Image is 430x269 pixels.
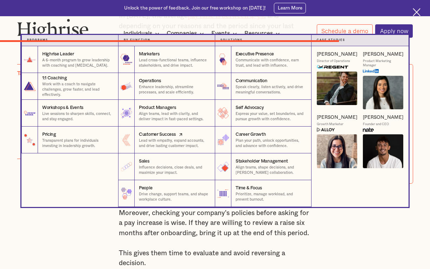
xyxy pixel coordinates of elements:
[220,39,243,41] strong: Solutions
[317,115,357,121] a: [PERSON_NAME]
[215,153,312,180] a: Stakeholder ManagementAlign teams, shape decisions, and [PERSON_NAME] collaboration.
[317,122,344,127] div: Growth Marketer
[42,58,113,68] p: A 6-month program to grow leadership with coaching and [MEDICAL_DATA].
[118,180,215,207] a: PeopleDrive change, support teams, and shape workplace culture.
[236,158,288,165] div: Stakeholder Management
[244,29,273,38] div: Resources
[139,58,210,68] p: Lead cross-functional teams, influence stakeholders, and drive impact.
[17,19,89,40] img: Highrise logo
[42,82,113,98] p: Work with a coach to navigate challenges, grow faster, and lead effectively.
[413,8,421,16] img: Cross icon
[139,105,176,111] div: Product Managers
[42,75,67,81] div: 1:1 Coaching
[42,51,74,57] div: Highrise Leader
[236,78,268,84] div: Communication
[236,111,306,122] p: Express your value, set boundaries, and pursue growth with confidence.
[21,73,118,100] a: 1:1 CoachingWork with a coach to navigate challenges, grow faster, and lead effectively.
[42,132,56,138] div: Pricing
[317,24,373,37] a: Schedule a demo
[124,39,150,41] strong: by function
[27,39,48,41] strong: Programs
[21,100,118,127] a: Workshops & EventsLive sessions to sharpen skills, connect, and stay engaged.
[118,127,215,153] a: Customer SuccessLead with empathy, expand accounts, and drive lasting customer impact.
[236,138,306,149] p: Plan your path, unlock opportunities, and advance with confidence.
[363,122,389,127] div: Founder and CEO
[139,85,210,95] p: Enhance leadership, streamline processes, and scale efficiently.
[139,111,210,122] p: Align teams, lead with clarity, and deliver impact in fast-paced settings.
[236,85,306,95] p: Speak clearly, listen actively, and drive meaningful conversations.
[124,5,266,11] div: Unlock the power of feedback. Join our free workshop on [DATE]!
[236,132,266,138] div: Career Growth
[118,73,215,100] a: OperationsEnhance leadership, streamline processes, and scale efficiently.
[42,138,113,149] p: Transparent plans for individuals investing in leadership growth.
[21,127,118,153] a: PricingTransparent plans for individuals investing in leadership growth.
[211,29,230,38] div: Events
[119,208,311,269] p: Moreover, checking your company's policies before asking for a pay increase is wise. If they are ...
[274,3,306,13] a: Learn More
[139,158,149,165] div: Sales
[363,59,403,68] div: Product Marketing Manager
[215,73,312,100] a: CommunicationSpeak clearly, listen actively, and drive meaningful conversations.
[215,180,312,207] a: Time & FocusPrioritize, manage workload, and prevent burnout.
[139,185,152,191] div: People
[123,29,161,38] div: Individuals
[236,51,274,57] div: Executive Presence
[139,78,161,84] div: Operations
[317,39,345,41] strong: Case Studies
[317,59,350,63] div: Director of Operations
[139,192,210,202] p: Drive change, support teams, and shape workplace culture.
[42,105,83,111] div: Workshops & Events
[236,185,262,191] div: Time & Focus
[139,165,210,176] p: Influence decisions, close deals, and maximize your impact.
[167,29,206,38] div: Companies
[139,51,160,57] div: Marketers
[139,132,176,138] div: Customer Success
[118,46,215,73] a: MarketersLead cross-functional teams, influence stakeholders, and drive impact.
[236,105,264,111] div: Self Advocacy
[236,58,306,68] p: Communicate with confidence, earn trust, and lead with influence.
[317,51,357,58] a: [PERSON_NAME]
[244,29,282,38] div: Resources
[123,29,152,38] div: Individuals
[215,127,312,153] a: Career GrowthPlan your path, unlock opportunities, and advance with confidence.
[215,46,312,73] a: Executive PresenceCommunicate with confidence, earn trust, and lead with influence.
[118,100,215,127] a: Product ManagersAlign teams, lead with clarity, and deliver impact in fast-paced settings.
[236,192,306,202] p: Prioritize, manage workload, and prevent burnout.
[1,35,429,207] nav: Individuals
[211,29,239,38] div: Events
[236,165,306,176] p: Align teams, shape decisions, and [PERSON_NAME] collaboration.
[118,153,215,180] a: SalesInfluence decisions, close deals, and maximize your impact.
[21,46,118,73] a: Highrise LeaderA 6-month program to grow leadership with coaching and [MEDICAL_DATA].
[139,138,210,149] p: Lead with empathy, expand accounts, and drive lasting customer impact.
[167,29,197,38] div: Companies
[363,115,403,121] a: [PERSON_NAME]
[42,111,113,122] p: Live sessions to sharpen skills, connect, and stay engaged.
[363,51,403,58] a: [PERSON_NAME]
[375,24,413,38] a: Apply now
[215,100,312,127] a: Self AdvocacyExpress your value, set boundaries, and pursue growth with confidence.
